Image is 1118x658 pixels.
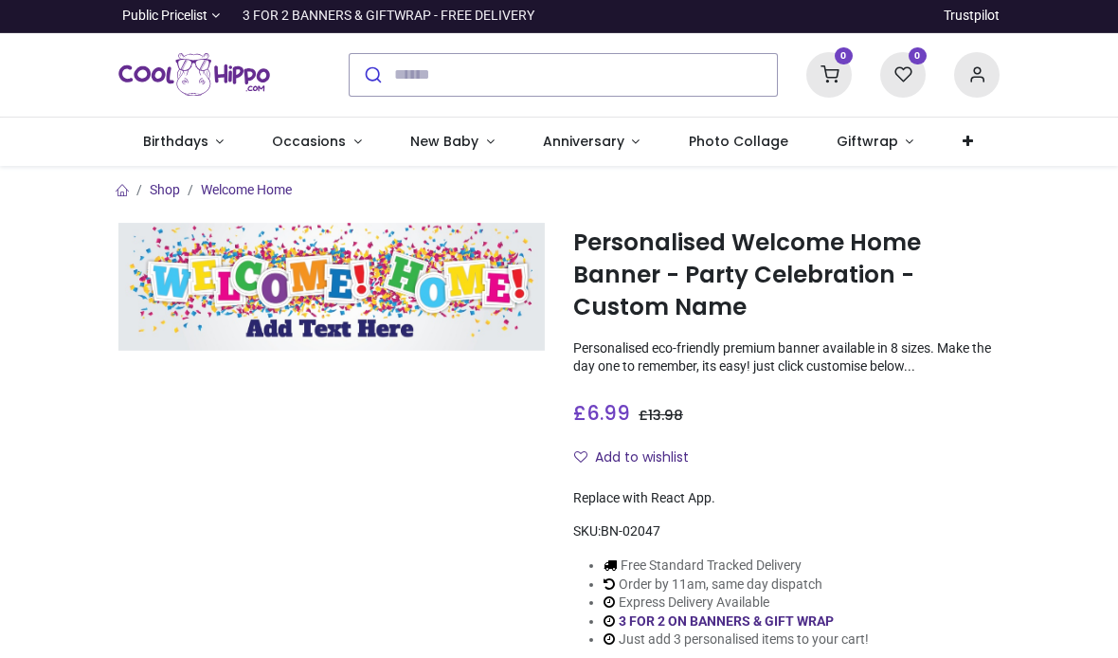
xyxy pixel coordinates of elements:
[619,613,834,629] a: 3 FOR 2 ON BANNERS & GIFT WRAP
[201,182,292,197] a: Welcome Home
[835,47,853,65] sup: 0
[410,132,478,151] span: New Baby
[150,182,180,197] a: Shop
[573,522,1000,541] div: SKU:
[573,399,630,427] span: £
[604,557,869,576] li: Free Standard Tracked Delivery
[518,118,664,167] a: Anniversary
[118,48,270,101] img: Cool Hippo
[248,118,387,167] a: Occasions
[806,65,852,81] a: 0
[122,7,207,26] span: Public Pricelist
[350,54,394,96] button: Submit
[118,7,220,26] a: Public Pricelist
[648,406,683,425] span: 13.98
[573,339,1000,376] p: Personalised eco-friendly premium banner available in 8 sizes. Make the day one to remember, its ...
[118,118,248,167] a: Birthdays
[143,132,208,151] span: Birthdays
[543,132,624,151] span: Anniversary
[909,47,927,65] sup: 0
[812,118,938,167] a: Giftwrap
[243,7,534,26] div: 3 FOR 2 BANNERS & GIFTWRAP - FREE DELIVERY
[573,442,705,474] button: Add to wishlistAdd to wishlist
[118,48,270,101] a: Logo of Cool Hippo
[574,450,587,464] i: Add to wishlist
[944,7,1000,26] a: Trustpilot
[573,489,1000,508] div: Replace with React App.
[604,594,869,612] li: Express Delivery Available
[604,631,869,649] li: Just add 3 personalised items to your cart!
[880,65,926,81] a: 0
[604,576,869,594] li: Order by 11am, same day dispatch
[601,523,660,539] span: BN-02047
[272,132,346,151] span: Occasions
[837,132,898,151] span: Giftwrap
[639,406,683,425] span: £
[118,223,545,351] img: Personalised Welcome Home Banner - Party Celebration - Custom Name
[387,118,519,167] a: New Baby
[586,399,630,427] span: 6.99
[689,132,788,151] span: Photo Collage
[573,227,1000,324] h1: Personalised Welcome Home Banner - Party Celebration - Custom Name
